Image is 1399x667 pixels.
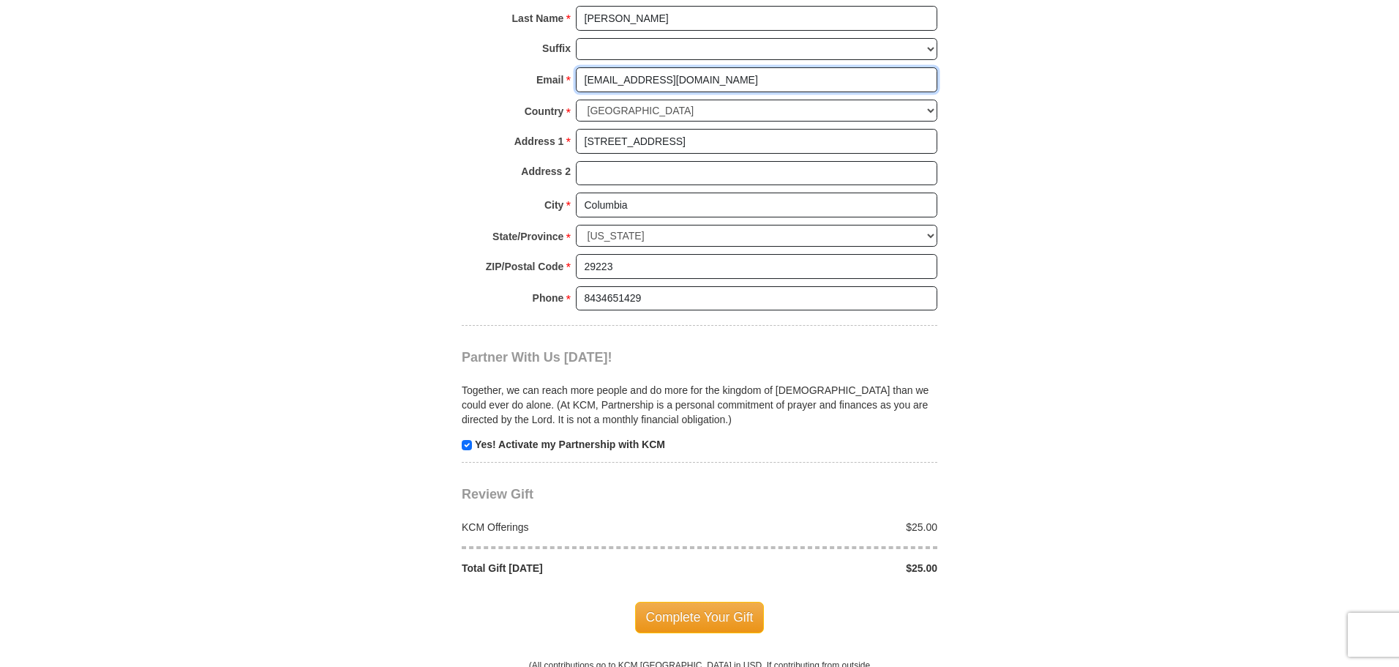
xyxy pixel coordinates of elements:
strong: Last Name [512,8,564,29]
strong: Address 2 [521,161,571,182]
strong: State/Province [492,226,563,247]
div: Total Gift [DATE] [454,561,700,575]
strong: Country [525,101,564,122]
strong: Email [536,70,563,90]
strong: City [544,195,563,215]
strong: ZIP/Postal Code [486,256,564,277]
strong: Yes! Activate my Partnership with KCM [475,439,665,450]
div: KCM Offerings [454,520,700,534]
span: Partner With Us [DATE]! [462,350,612,365]
strong: Phone [533,288,564,308]
span: Complete Your Gift [635,602,765,633]
strong: Suffix [542,38,571,59]
span: Review Gift [462,487,533,502]
p: Together, we can reach more people and do more for the kingdom of [DEMOGRAPHIC_DATA] than we coul... [462,383,937,427]
div: $25.00 [699,520,945,534]
div: $25.00 [699,561,945,575]
strong: Address 1 [514,131,564,152]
